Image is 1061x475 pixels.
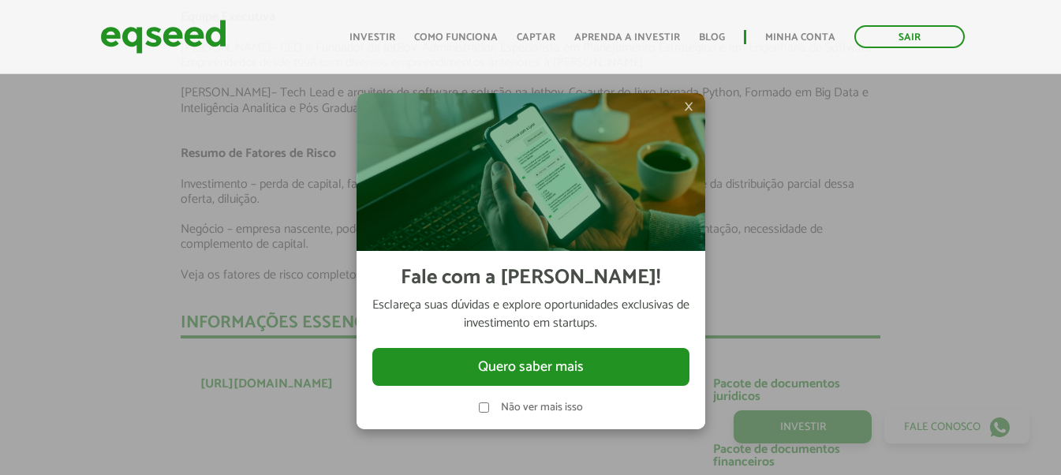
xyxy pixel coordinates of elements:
h2: Fale com a [PERSON_NAME]! [401,267,660,290]
a: Como funciona [414,32,498,43]
label: Não ver mais isso [501,402,583,413]
a: Investir [349,32,395,43]
a: Captar [517,32,555,43]
span: × [684,97,693,116]
img: EqSeed [100,16,226,58]
img: Imagem celular [357,93,705,251]
p: Esclareça suas dúvidas e explore oportunidades exclusivas de investimento em startups. [372,297,689,332]
a: Minha conta [765,32,835,43]
a: Sair [854,25,965,48]
button: Quero saber mais [372,348,689,386]
a: Blog [699,32,725,43]
a: Aprenda a investir [574,32,680,43]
